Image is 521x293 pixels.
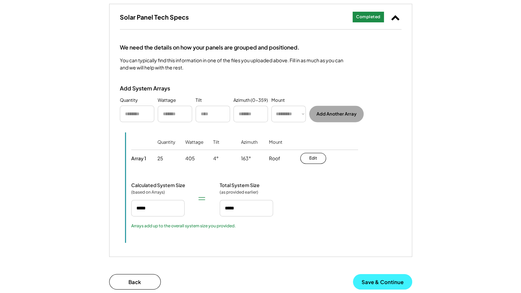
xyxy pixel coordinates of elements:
div: Wattage [158,97,176,104]
h3: Solar Panel Tech Specs [120,13,189,21]
div: Roof [269,155,280,162]
div: Tilt [213,139,219,155]
div: Quantity [120,97,138,104]
div: Completed [356,14,381,20]
div: (as provided earlier) [220,189,258,195]
div: (based on Arrays) [131,189,166,195]
div: You can typically find this information in one of the files you uploaded above. Fill in as much a... [120,57,344,71]
div: Mount [271,97,285,104]
div: Azimuth [241,139,258,155]
div: 163° [241,155,251,162]
button: Edit [300,153,326,164]
div: Array 1 [131,155,146,161]
button: Save & Continue [353,274,412,290]
div: Azimuth (0-359) [233,97,268,104]
div: 4° [213,155,219,162]
button: Back [109,274,161,290]
div: Wattage [185,139,204,155]
div: 25 [157,155,163,162]
button: Add Another Array [309,106,364,122]
div: We need the details on how your panels are grouped and positioned. [120,43,300,52]
div: Total System Size [220,182,260,188]
div: Mount [269,139,282,155]
div: Tilt [196,97,202,104]
div: Calculated System Size [131,182,185,188]
div: Quantity [157,139,175,155]
div: 405 [185,155,195,162]
div: Arrays add up to the overall system size you provided. [131,223,236,229]
div: Add System Arrays [120,85,189,92]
